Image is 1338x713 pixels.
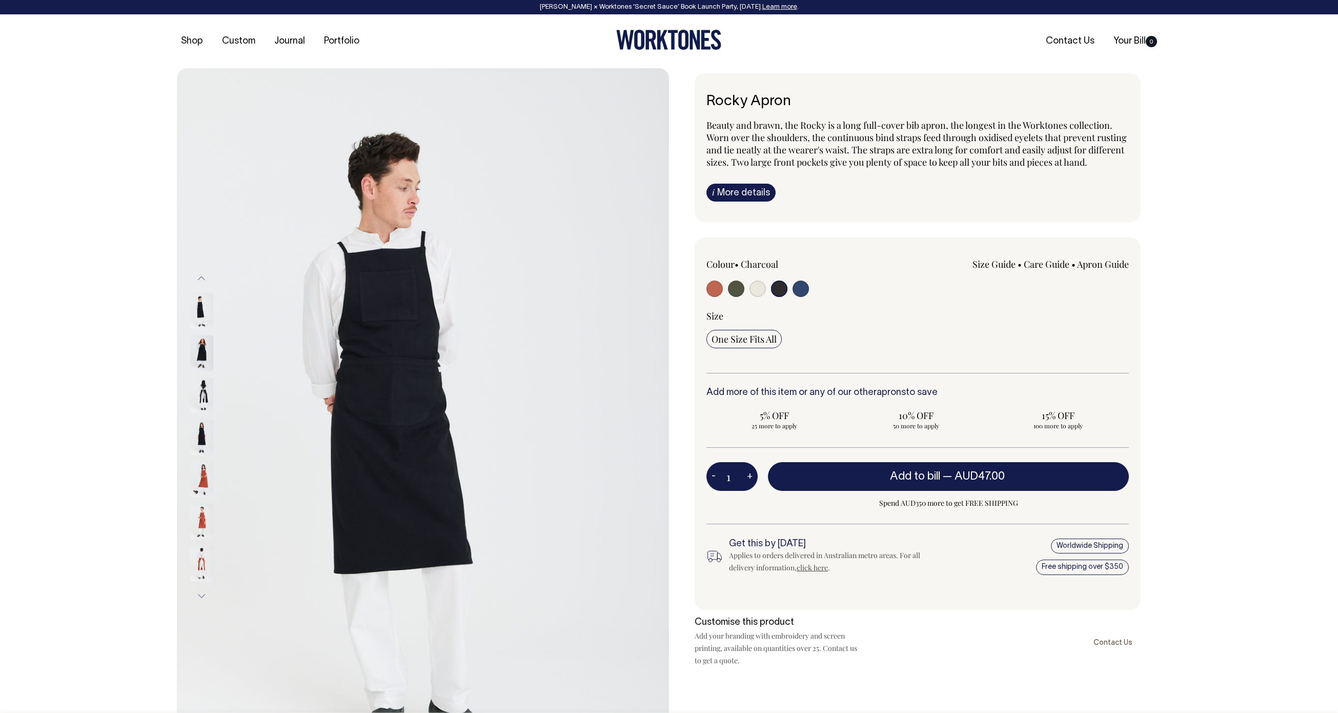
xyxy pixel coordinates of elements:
[177,33,207,50] a: Shop
[320,33,363,50] a: Portfolio
[1018,258,1022,270] span: •
[877,388,906,397] a: aprons
[729,549,937,574] div: Applies to orders delivered in Australian metro areas. For all delivery information, .
[190,546,213,582] img: rust
[190,462,213,498] img: rust
[729,539,937,549] h6: Get this by [DATE]
[712,422,837,430] span: 25 more to apply
[706,330,782,348] input: One Size Fits All
[706,184,776,202] a: iMore details
[194,267,209,290] button: Previous
[695,630,859,667] p: Add your branding with embroidery and screen printing, available on quantities over 25. Contact u...
[706,466,721,487] button: -
[1077,258,1129,270] a: Apron Guide
[218,33,259,50] a: Custom
[190,378,213,413] img: charcoal
[854,422,979,430] span: 50 more to apply
[1024,258,1069,270] a: Care Guide
[890,471,940,482] span: Add to bill
[706,94,1129,110] h1: Rocky Apron
[768,497,1129,509] span: Spend AUD350 more to get FREE SHIPPING
[706,310,1129,322] div: Size
[10,4,1328,11] div: [PERSON_NAME] × Worktones ‘Secret Sauce’ Book Launch Party, [DATE]. .
[1071,258,1076,270] span: •
[706,258,876,270] div: Colour
[741,258,778,270] label: Charcoal
[194,585,209,608] button: Next
[742,466,758,487] button: +
[1042,33,1099,50] a: Contact Us
[712,409,837,422] span: 5% OFF
[995,422,1121,430] span: 100 more to apply
[854,409,979,422] span: 10% OFF
[712,187,715,197] span: i
[1085,630,1141,654] a: Contact Us
[190,293,213,329] img: charcoal
[995,409,1121,422] span: 15% OFF
[190,335,213,371] img: charcoal
[706,406,842,433] input: 5% OFF 25 more to apply
[706,388,1129,398] h6: Add more of this item or any of our other to save
[955,471,1005,482] span: AUD47.00
[270,33,309,50] a: Journal
[972,258,1016,270] a: Size Guide
[695,618,859,628] h6: Customise this product
[990,406,1126,433] input: 15% OFF 100 more to apply
[768,462,1129,491] button: Add to bill —AUD47.00
[943,471,1007,482] span: —
[762,4,797,10] a: Learn more
[1146,36,1157,47] span: 0
[1109,33,1161,50] a: Your Bill0
[706,119,1127,168] span: Beauty and brawn, the Rocky is a long full-cover bib apron, the longest in the Worktones collecti...
[848,406,984,433] input: 10% OFF 50 more to apply
[735,258,739,270] span: •
[190,504,213,540] img: rust
[712,333,777,345] span: One Size Fits All
[797,563,828,572] a: click here
[190,420,213,455] img: charcoal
